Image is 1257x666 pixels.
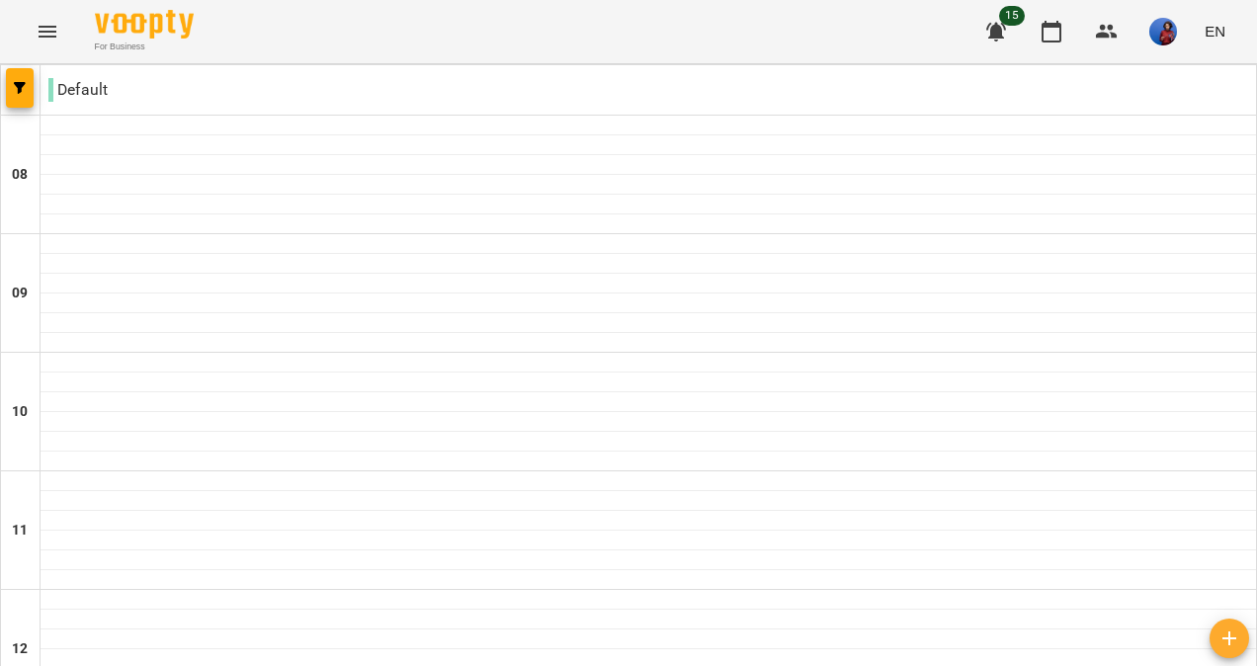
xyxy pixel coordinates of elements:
h6: 09 [12,283,28,304]
button: Add lesson [1210,619,1249,658]
span: For Business [95,41,194,53]
p: Default [48,78,108,102]
span: 15 [999,6,1025,26]
button: Menu [24,8,71,55]
span: EN [1205,21,1225,42]
img: 5425089e7639bd6b89d1d9e61059cdd7.jpeg [1149,18,1177,45]
h6: 12 [12,638,28,660]
h6: 11 [12,520,28,541]
button: EN [1197,13,1233,49]
img: Voopty Logo [95,10,194,39]
h6: 10 [12,401,28,423]
h6: 08 [12,164,28,186]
